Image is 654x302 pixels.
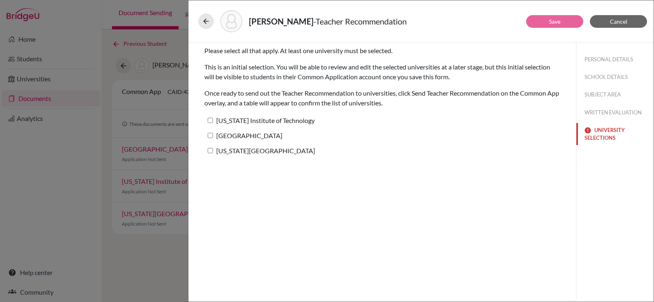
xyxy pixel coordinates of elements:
[204,130,282,141] label: [GEOGRAPHIC_DATA]
[576,70,654,84] button: SCHOOL DETAILS
[204,46,560,56] p: Please select all that apply. At least one university must be selected.
[204,62,560,82] p: This is an initial selection. You will be able to review and edit the selected universities at a ...
[204,145,315,157] label: [US_STATE][GEOGRAPHIC_DATA]
[208,118,213,123] input: [US_STATE] Institute of Technology
[204,88,560,108] p: Once ready to send out the Teacher Recommendation to universities, click Send Teacher Recommendat...
[249,16,314,26] strong: [PERSON_NAME]
[585,127,591,134] img: error-544570611efd0a2d1de9.svg
[314,16,407,26] span: - Teacher Recommendation
[576,105,654,120] button: WRITTEN EVALUATION
[576,87,654,102] button: SUBJECT AREA
[208,133,213,138] input: [GEOGRAPHIC_DATA]
[208,148,213,153] input: [US_STATE][GEOGRAPHIC_DATA]
[204,114,315,126] label: [US_STATE] Institute of Technology
[576,52,654,67] button: PERSONAL DETAILS
[576,123,654,145] button: UNIVERSITY SELECTIONS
